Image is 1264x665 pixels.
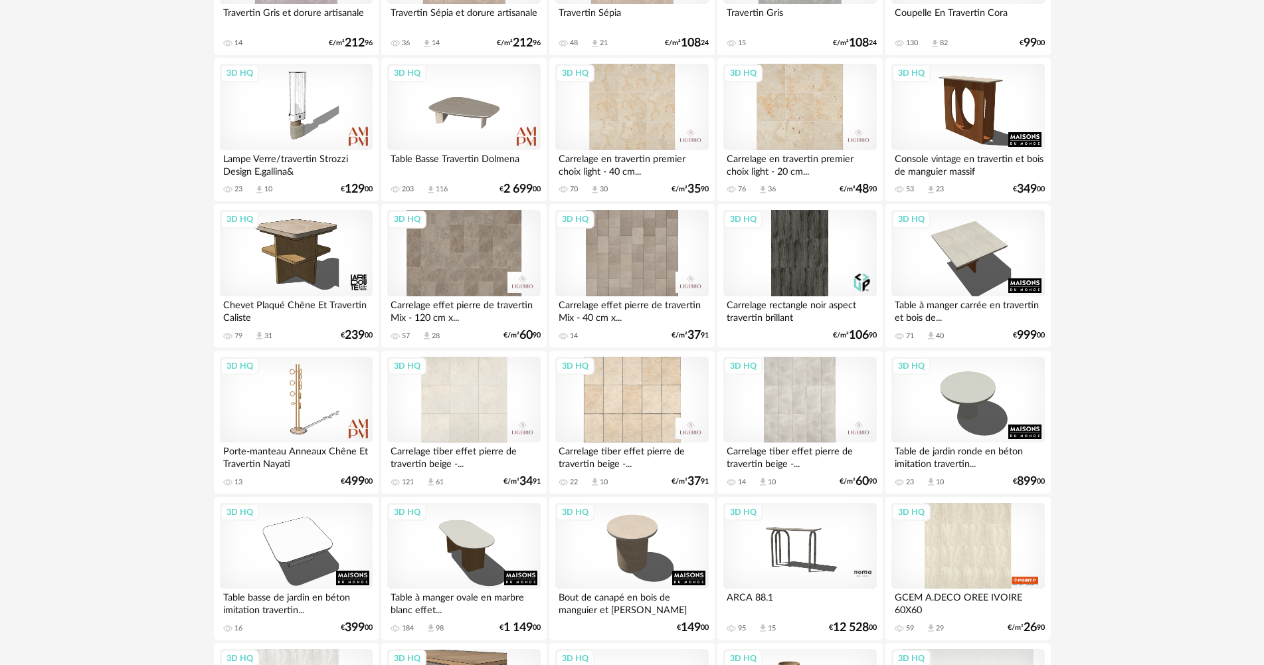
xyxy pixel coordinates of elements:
[600,39,608,48] div: 21
[892,211,931,228] div: 3D HQ
[590,185,600,195] span: Download icon
[436,624,444,633] div: 98
[768,185,776,194] div: 36
[234,39,242,48] div: 14
[345,39,365,48] span: 212
[829,623,877,632] div: € 00
[214,497,379,640] a: 3D HQ Table basse de jardin en béton imitation travertin... 16 €39900
[892,357,931,375] div: 3D HQ
[717,204,882,347] a: 3D HQ Carrelage rectangle noir aspect travertin brillant €/m²10690
[891,589,1044,615] div: GCEM A.DECO OREE IVOIRE 60X60
[556,64,594,82] div: 3D HQ
[840,185,877,194] div: €/m² 90
[221,357,259,375] div: 3D HQ
[422,39,432,48] span: Download icon
[214,58,379,201] a: 3D HQ Lampe Verre/travertin Strozzi Design E.gallina& 23 Download icon 10 €12900
[856,477,869,486] span: 60
[497,39,541,48] div: €/m² 96
[906,332,914,341] div: 71
[549,58,714,201] a: 3D HQ Carrelage en travertin premier choix light - 40 cm... 70 Download icon 30 €/m²3590
[556,357,594,375] div: 3D HQ
[503,623,533,632] span: 1 149
[906,624,914,633] div: 59
[930,39,940,48] span: Download icon
[503,477,541,486] div: €/m² 91
[891,4,1044,31] div: Coupelle En Travertin Cora
[687,477,701,486] span: 37
[432,332,440,341] div: 28
[387,442,540,469] div: Carrelage tiber effet pierre de travertin beige -...
[264,185,272,194] div: 10
[892,504,931,521] div: 3D HQ
[234,624,242,633] div: 16
[1017,331,1037,340] span: 999
[724,211,763,228] div: 3D HQ
[503,331,541,340] div: €/m² 90
[1013,477,1045,486] div: € 00
[758,185,768,195] span: Download icon
[892,64,931,82] div: 3D HQ
[254,331,264,341] span: Download icon
[926,331,936,341] span: Download icon
[499,185,541,194] div: € 00
[432,39,440,48] div: 14
[672,331,709,340] div: €/m² 91
[723,296,876,323] div: Carrelage rectangle noir aspect travertin brillant
[570,39,578,48] div: 48
[1024,623,1037,632] span: 26
[891,296,1044,323] div: Table à manger carrée en travertin et bois de...
[885,351,1050,494] a: 3D HQ Table de jardin ronde en béton imitation travertin... 23 Download icon 10 €89900
[600,185,608,194] div: 30
[768,624,776,633] div: 15
[422,331,432,341] span: Download icon
[687,331,701,340] span: 37
[220,4,373,31] div: Travertin Gris et dorure artisanale
[724,64,763,82] div: 3D HQ
[234,478,242,487] div: 13
[849,331,869,340] span: 106
[264,332,272,341] div: 31
[926,185,936,195] span: Download icon
[681,39,701,48] span: 108
[906,478,914,487] div: 23
[570,478,578,487] div: 22
[388,504,426,521] div: 3D HQ
[381,351,546,494] a: 3D HQ Carrelage tiber effet pierre de travertin beige -... 121 Download icon 61 €/m²3491
[590,39,600,48] span: Download icon
[402,39,410,48] div: 36
[936,624,944,633] div: 29
[499,623,541,632] div: € 00
[220,296,373,323] div: Chevet Plaqué Chêne Et Travertin Caliste
[345,185,365,194] span: 129
[426,185,436,195] span: Download icon
[724,504,763,521] div: 3D HQ
[891,150,1044,177] div: Console vintage en travertin et bois de manguier massif
[926,477,936,487] span: Download icon
[936,478,944,487] div: 10
[388,64,426,82] div: 3D HQ
[723,150,876,177] div: Carrelage en travertin premier choix light - 20 cm...
[549,351,714,494] a: 3D HQ Carrelage tiber effet pierre de travertin beige -... 22 Download icon 10 €/m²3791
[738,39,746,48] div: 15
[519,331,533,340] span: 60
[665,39,709,48] div: €/m² 24
[1017,185,1037,194] span: 349
[885,497,1050,640] a: 3D HQ GCEM A.DECO OREE IVOIRE 60X60 59 Download icon 29 €/m²2690
[221,64,259,82] div: 3D HQ
[234,332,242,341] div: 79
[672,185,709,194] div: €/m² 90
[768,478,776,487] div: 10
[723,4,876,31] div: Travertin Gris
[345,331,365,340] span: 239
[672,477,709,486] div: €/m² 91
[387,296,540,323] div: Carrelage effet pierre de travertin Mix - 120 cm x...
[717,58,882,201] a: 3D HQ Carrelage en travertin premier choix light - 20 cm... 76 Download icon 36 €/m²4890
[840,477,877,486] div: €/m² 90
[738,624,746,633] div: 95
[234,185,242,194] div: 23
[555,150,708,177] div: Carrelage en travertin premier choix light - 40 cm...
[402,624,414,633] div: 184
[549,204,714,347] a: 3D HQ Carrelage effet pierre de travertin Mix - 40 cm x... 14 €/m²3791
[220,442,373,469] div: Porte-manteau Anneaux Chêne Et Travertin Nayati
[388,357,426,375] div: 3D HQ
